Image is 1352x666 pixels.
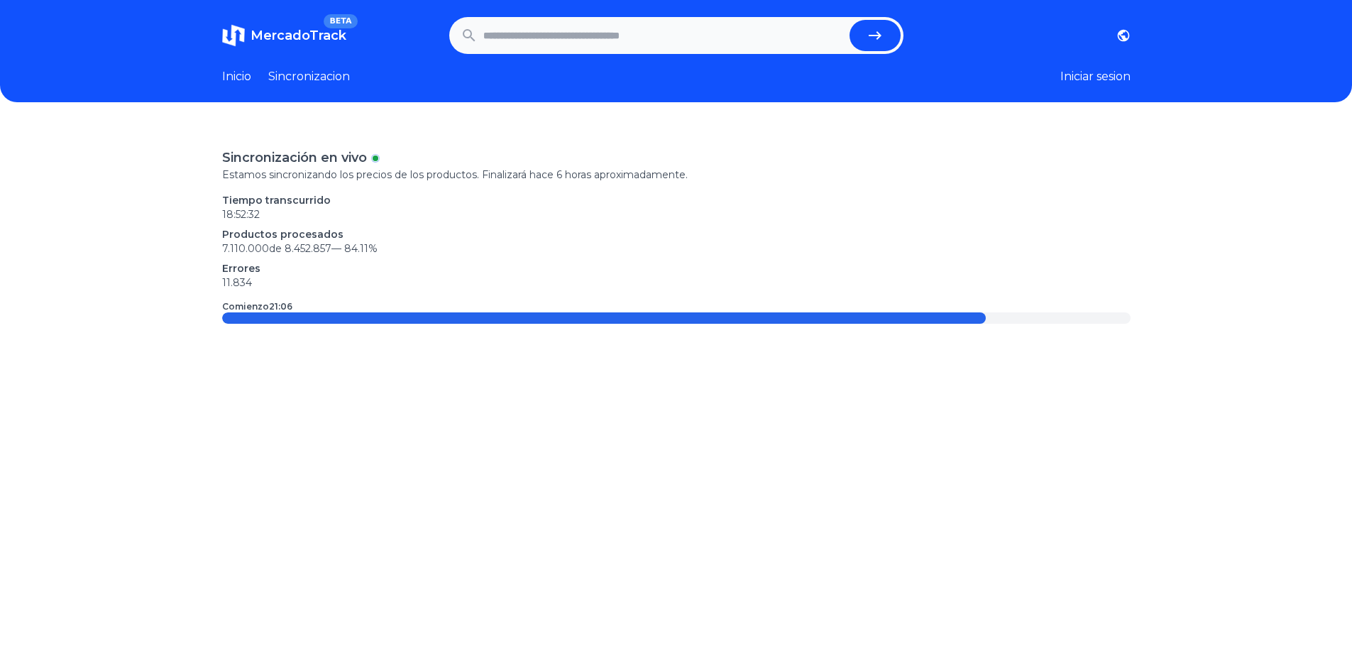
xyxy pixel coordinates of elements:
[222,24,346,47] a: MercadoTrackBETA
[251,28,346,43] span: MercadoTrack
[222,261,1131,275] p: Errores
[222,301,292,312] p: Comienzo
[222,68,251,85] a: Inicio
[222,208,260,221] time: 18:52:32
[269,301,292,312] time: 21:06
[344,242,378,255] span: 84.11 %
[222,241,1131,256] p: 7.110.000 de 8.452.857 —
[222,227,1131,241] p: Productos procesados
[222,168,1131,182] p: Estamos sincronizando los precios de los productos. Finalizará hace 6 horas aproximadamente.
[222,193,1131,207] p: Tiempo transcurrido
[324,14,357,28] span: BETA
[222,275,1131,290] p: 11.834
[1060,68,1131,85] button: Iniciar sesion
[222,148,367,168] p: Sincronización en vivo
[268,68,350,85] a: Sincronizacion
[222,24,245,47] img: MercadoTrack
